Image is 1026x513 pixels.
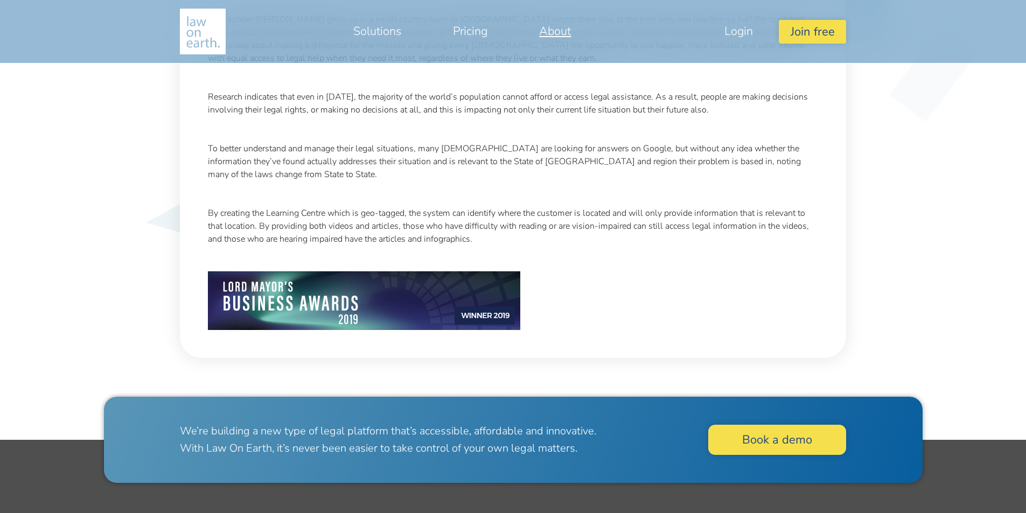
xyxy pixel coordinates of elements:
[327,18,427,44] a: Solutions
[708,425,846,454] a: Book a demo
[513,18,597,44] a: About
[699,18,779,44] a: Login
[208,207,818,245] p: By creating the Learning Centre which is geo-tagged, the system can identify where the customer i...
[779,20,846,43] button: Join free
[873,17,994,131] img: diamondlong_180159.svg
[180,9,226,54] img: Making legal services accessible to everyone, anywhere, anytime
[427,18,513,44] a: Pricing
[208,142,818,181] p: To better understand and manage their legal situations, many [DEMOGRAPHIC_DATA] are looking for a...
[180,423,618,457] p: We’re building a new type of legal platform that’s accessible, affordable and innovative. With La...
[208,90,818,116] p: Research indicates that even in [DATE], the majority of the world’s population cannot afford or a...
[208,271,520,330] img: Lord Mayor's Award 2019
[145,167,218,239] img: triangle_135134.svg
